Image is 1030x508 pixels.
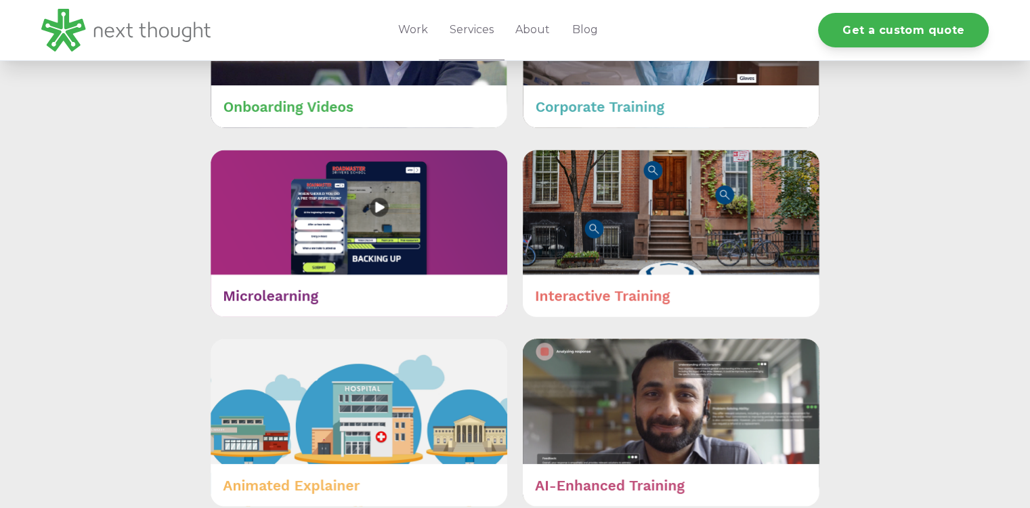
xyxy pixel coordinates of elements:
img: Microlearning (2) [211,150,507,318]
img: Interactive Training (1) [523,150,819,318]
img: AI-Enhanced Training [523,339,819,507]
a: Get a custom quote [818,13,989,47]
img: LG - NextThought Logo [41,9,211,51]
img: Animated Explainer [211,339,507,507]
